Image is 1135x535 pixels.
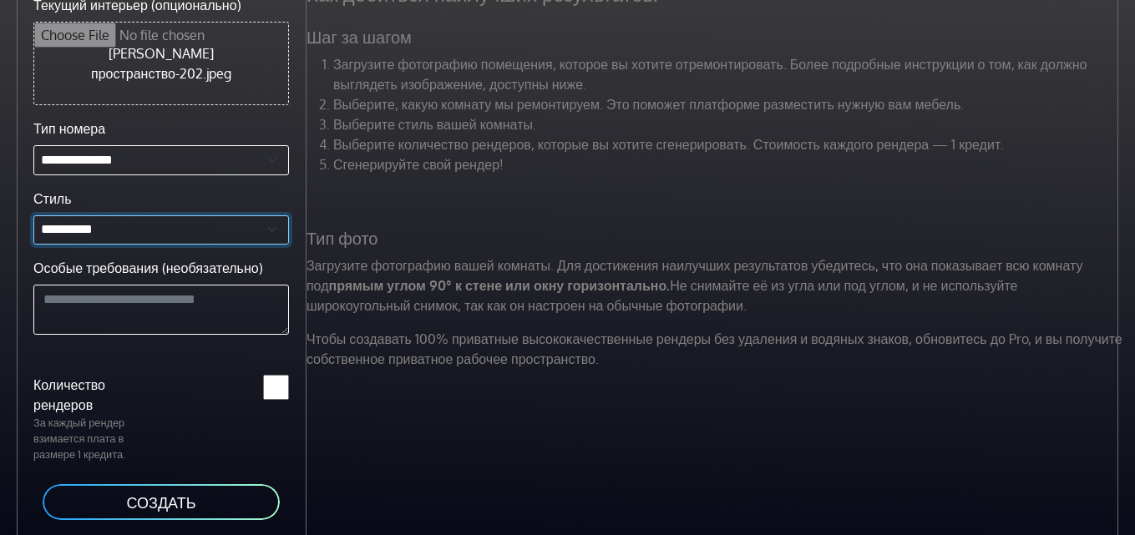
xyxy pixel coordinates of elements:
[33,260,263,276] font: Особые требования (необязательно)
[33,120,105,137] font: Тип номера
[333,156,504,173] font: Сгенерируйте свой рендер!
[328,277,670,294] font: прямым углом 90° к стене или окну горизонтально.
[41,482,281,522] button: СОЗДАТЬ
[307,331,1122,367] font: Чтобы создавать 100% приватные высококачественные рендеры без удаления и водяных знаков, обновите...
[33,190,72,207] font: Стиль
[333,136,1004,153] font: Выберите количество рендеров, которые вы хотите сгенерировать. Стоимость каждого рендера — 1 кредит.
[307,227,378,249] font: Тип фото
[126,493,195,512] font: СОЗДАТЬ
[307,26,412,48] font: Шаг за шагом
[33,376,105,413] font: Количество рендеров
[333,56,1087,93] font: Загрузите фотографию помещения, которое вы хотите отремонтировать. Более подробные инструкции о т...
[307,257,1083,294] font: Загрузите фотографию вашей комнаты. Для достижения наилучших результатов убедитесь, что она показ...
[333,96,964,113] font: Выберите, какую комнату мы ремонтируем. Это поможет платформе разместить нужную вам мебель.
[33,416,125,461] font: За каждый рендер взимается плата в размере 1 кредита.
[333,116,536,133] font: Выберите стиль вашей комнаты.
